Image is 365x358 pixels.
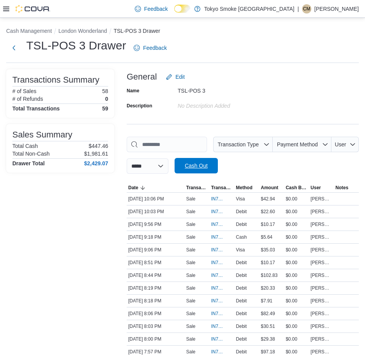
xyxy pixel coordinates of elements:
[311,185,321,191] span: User
[105,96,108,102] p: 0
[261,185,278,191] span: Amount
[186,234,195,240] p: Sale
[211,336,225,342] span: IN7JGD-6879690
[211,221,225,227] span: IN7JGD-6880204
[236,349,247,355] span: Debit
[211,271,233,280] button: IN7JGD-6879901
[211,349,225,355] span: IN7JGD-6879670
[102,105,108,112] h4: 59
[144,5,168,13] span: Feedback
[186,298,195,304] p: Sale
[311,196,332,202] span: [PERSON_NAME]
[128,185,138,191] span: Date
[259,183,284,192] button: Amount
[12,151,50,157] h6: Total Non-Cash
[261,298,272,304] span: $7.91
[186,349,195,355] p: Sale
[311,209,332,215] span: [PERSON_NAME]
[178,100,281,109] div: No Description added
[236,247,245,253] span: Visa
[127,220,185,229] div: [DATE] 9:56 PM
[186,336,195,342] p: Sale
[127,271,185,280] div: [DATE] 8:44 PM
[261,209,275,215] span: $22.60
[211,310,225,317] span: IN7JGD-6879718
[236,209,247,215] span: Debit
[314,4,359,14] p: [PERSON_NAME]
[143,44,166,52] span: Feedback
[236,336,247,342] span: Debit
[6,28,52,34] button: Cash Management
[261,234,272,240] span: $5.64
[211,185,233,191] span: Transaction #
[273,137,331,152] button: Payment Method
[236,234,247,240] span: Cash
[127,347,185,356] div: [DATE] 7:57 PM
[127,72,157,81] h3: General
[204,4,295,14] p: Tokyo Smoke [GEOGRAPHIC_DATA]
[261,247,275,253] span: $35.03
[236,196,245,202] span: Visa
[284,334,309,344] div: $0.00
[211,347,233,356] button: IN7JGD-6879670
[12,105,60,112] h4: Total Transactions
[261,260,275,266] span: $10.17
[284,194,309,204] div: $0.00
[186,272,195,278] p: Sale
[284,283,309,293] div: $0.00
[261,221,275,227] span: $10.17
[236,272,247,278] span: Debit
[311,349,332,355] span: [PERSON_NAME]
[311,247,332,253] span: [PERSON_NAME]
[186,221,195,227] p: Sale
[84,151,108,157] p: $1,981.61
[211,260,225,266] span: IN7JGD-6879935
[131,40,170,56] a: Feedback
[12,96,43,102] h6: # of Refunds
[127,334,185,344] div: [DATE] 8:00 PM
[163,69,188,85] button: Edit
[236,260,247,266] span: Debit
[185,183,209,192] button: Transaction Type
[84,160,108,166] h4: $2,429.07
[211,334,233,344] button: IN7JGD-6879690
[211,209,225,215] span: IN7JGD-6880233
[127,296,185,305] div: [DATE] 8:18 PM
[127,232,185,242] div: [DATE] 9:18 PM
[12,143,38,149] h6: Total Cash
[234,183,259,192] button: Method
[102,88,108,94] p: 58
[284,245,309,255] div: $0.00
[127,183,185,192] button: Date
[236,310,247,317] span: Debit
[211,247,225,253] span: IN7JGD-6880002
[311,272,332,278] span: [PERSON_NAME]
[12,75,99,85] h3: Transactions Summary
[236,298,247,304] span: Debit
[186,185,208,191] span: Transaction Type
[336,185,348,191] span: Notes
[277,141,318,148] span: Payment Method
[185,162,207,170] span: Cash Out
[6,40,22,56] button: Next
[211,323,225,329] span: IN7JGD-6879701
[6,27,359,36] nav: An example of EuiBreadcrumbs
[209,183,234,192] button: Transaction #
[297,4,299,14] p: |
[311,323,332,329] span: [PERSON_NAME]
[213,137,273,152] button: Transaction Type
[261,285,275,291] span: $20.33
[186,323,195,329] p: Sale
[186,247,195,253] p: Sale
[211,296,233,305] button: IN7JGD-6879771
[261,310,275,317] span: $82.49
[261,336,275,342] span: $29.38
[236,185,253,191] span: Method
[211,234,225,240] span: IN7JGD-6880054
[211,322,233,331] button: IN7JGD-6879701
[12,160,45,166] h4: Drawer Total
[211,272,225,278] span: IN7JGD-6879901
[311,260,332,266] span: [PERSON_NAME]
[186,310,195,317] p: Sale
